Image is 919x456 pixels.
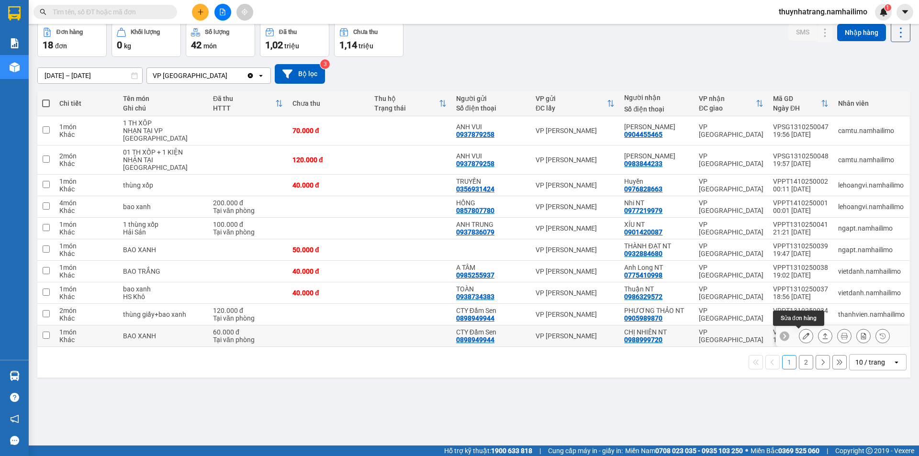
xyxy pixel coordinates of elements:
[838,181,905,189] div: lehoangvi.namhailimo
[38,68,142,83] input: Select a date range.
[773,228,829,236] div: 21:21 [DATE]
[8,6,21,21] img: logo-vxr
[838,311,905,318] div: thanhvien.namhailimo
[241,9,248,15] span: aim
[771,6,875,18] span: thuynhatrang.namhailimo
[655,447,743,455] strong: 0708 023 035 - 0935 103 250
[773,199,829,207] div: VPPT1410250001
[59,264,113,271] div: 1 món
[838,156,905,164] div: camtu.namhailimo
[59,123,113,131] div: 1 món
[123,181,203,189] div: thùng xốp
[213,314,283,322] div: Tại văn phòng
[536,104,607,112] div: ĐC lấy
[699,178,763,193] div: VP [GEOGRAPHIC_DATA]
[838,267,905,275] div: vietdanh.namhailimo
[203,42,217,50] span: món
[536,95,607,102] div: VP gửi
[123,293,203,300] div: HS Khô
[208,91,288,116] th: Toggle SortBy
[624,94,689,101] div: Người nhận
[213,199,283,207] div: 200.000 đ
[773,123,829,131] div: VPSG1310250047
[866,447,873,454] span: copyright
[699,307,763,322] div: VP [GEOGRAPHIC_DATA]
[213,207,283,214] div: Tại văn phòng
[699,104,756,112] div: ĐC giao
[694,91,768,116] th: Toggle SortBy
[536,203,615,211] div: VP [PERSON_NAME]
[123,285,203,293] div: bao xanh
[773,336,829,344] div: 16:12 [DATE]
[624,293,662,300] div: 0986329572
[624,131,662,138] div: 0904455465
[879,8,888,16] img: icon-new-feature
[123,203,203,211] div: bao xanh
[838,246,905,254] div: ngapt.namhailimo
[885,4,891,11] sup: 1
[773,104,821,112] div: Ngày ĐH
[205,29,229,35] div: Số lượng
[213,221,283,228] div: 100.000 đ
[123,119,203,127] div: 1 TH XÔP
[624,185,662,193] div: 0976828663
[897,4,913,21] button: caret-down
[59,100,113,107] div: Chi tiết
[855,357,885,367] div: 10 / trang
[59,314,113,322] div: Khác
[699,221,763,236] div: VP [GEOGRAPHIC_DATA]
[699,199,763,214] div: VP [GEOGRAPHIC_DATA]
[219,9,226,15] span: file-add
[247,72,254,79] svg: Clear value
[773,160,829,167] div: 19:57 [DATE]
[10,436,19,445] span: message
[228,71,229,80] input: Selected VP Nha Trang.
[536,156,615,164] div: VP [PERSON_NAME]
[123,246,203,254] div: BAO XANH
[536,311,615,318] div: VP [PERSON_NAME]
[59,242,113,250] div: 1 món
[838,224,905,232] div: ngapt.namhailimo
[123,104,203,112] div: Ghi chú
[59,293,113,300] div: Khác
[624,228,662,236] div: 0901420087
[444,445,532,456] span: Hỗ trợ kỹ thuật:
[624,336,662,344] div: 0988999720
[260,22,329,57] button: Đã thu1,02 triệu
[123,228,203,236] div: Hải Sản
[837,24,886,41] button: Nhập hàng
[353,29,378,35] div: Chưa thu
[456,293,494,300] div: 0938734383
[536,181,615,189] div: VP [PERSON_NAME]
[279,29,297,35] div: Đã thu
[773,178,829,185] div: VPPT1410250002
[292,246,365,254] div: 50.000 đ
[699,242,763,257] div: VP [GEOGRAPHIC_DATA]
[370,91,451,116] th: Toggle SortBy
[292,156,365,164] div: 120.000 đ
[624,285,689,293] div: Thuận NT
[624,242,689,250] div: THÀNH ĐẠT NT
[773,250,829,257] div: 19:47 [DATE]
[624,314,662,322] div: 0905989870
[191,39,202,51] span: 42
[123,332,203,340] div: BAO XANH
[699,285,763,300] div: VP [GEOGRAPHIC_DATA]
[536,246,615,254] div: VP [PERSON_NAME]
[59,185,113,193] div: Khác
[456,185,494,193] div: 0356931424
[799,355,813,369] button: 2
[491,447,532,455] strong: 1900 633 818
[59,131,113,138] div: Khác
[292,100,365,107] div: Chưa thu
[531,91,619,116] th: Toggle SortBy
[782,355,796,369] button: 1
[320,59,330,69] sup: 3
[10,414,19,423] span: notification
[59,307,113,314] div: 2 món
[59,271,113,279] div: Khác
[773,307,829,314] div: VPPT1310250034
[123,148,203,156] div: 01 TH XỐP + 1 KIỆN
[624,178,689,185] div: Huyền
[55,42,67,50] span: đơn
